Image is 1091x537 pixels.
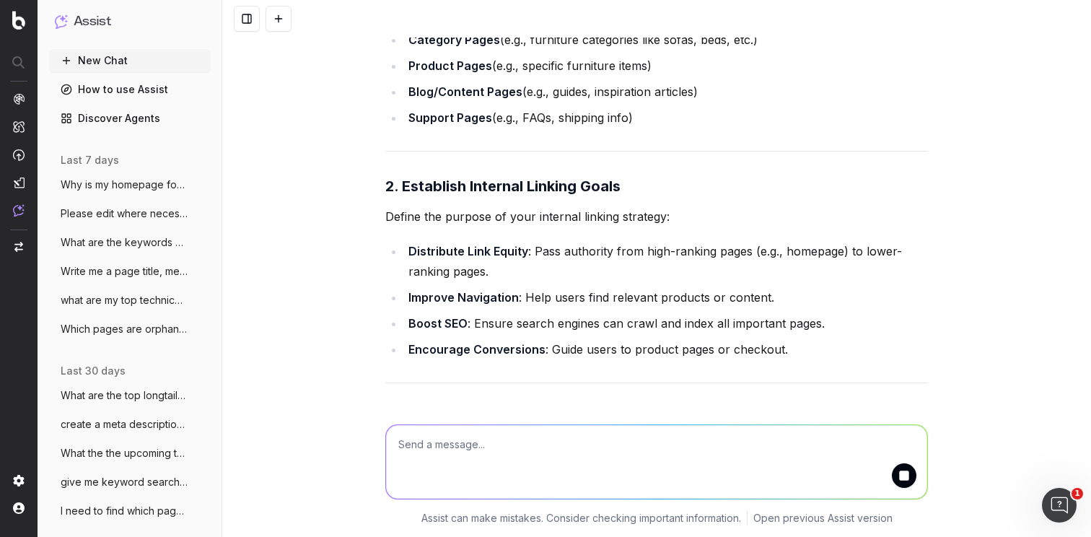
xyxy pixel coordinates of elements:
strong: Support Pages [408,110,492,125]
button: what are my top technical seo issues [49,289,211,312]
img: Analytics [13,93,25,105]
span: What are the keywords we are found for b [61,235,188,250]
img: Assist [55,14,68,28]
img: Activation [13,149,25,161]
span: I need to find which pages are linking t [61,504,188,518]
li: (e.g., guides, inspiration articles) [404,82,928,102]
span: Why is my homepage for all markets seein [61,178,188,192]
li: : Ensure search engines can crawl and index all important pages. [404,313,928,333]
button: What the the upcoming trending keywords [49,442,211,465]
strong: Boost SEO [408,316,468,331]
span: 1 [1072,488,1083,499]
strong: Product Pages [408,58,492,73]
strong: Blog/Content Pages [408,84,522,99]
img: Intelligence [13,121,25,133]
button: What are the keywords we are found for b [49,231,211,254]
p: Assist can make mistakes. Consider checking important information. [421,511,741,525]
iframe: Intercom live chat [1042,488,1077,523]
strong: 2. Establish Internal Linking Goals [385,178,621,195]
span: Which pages are orphan pages? [61,322,188,336]
li: : Guide users to product pages or checkout. [404,339,928,359]
strong: Distribute Link Equity [408,244,528,258]
span: what are my top technical seo issues [61,293,188,307]
li: : Help users find relevant products or content. [404,287,928,307]
img: Switch project [14,242,23,252]
p: Define the purpose of your internal linking strategy: [385,206,928,227]
img: Assist [13,204,25,217]
span: create a meta description fro 11.11 sale [61,417,188,432]
span: What are the top longtail transaction ke [61,388,188,403]
button: Please edit where necessary the page tit [49,202,211,225]
button: Which pages are orphan pages? [49,318,211,341]
span: last 30 days [61,364,126,378]
button: create a meta description fro 11.11 sale [49,413,211,436]
a: Open previous Assist version [753,511,893,525]
span: give me keyword search volume on king be [61,475,188,489]
strong: Encourage Conversions [408,342,545,357]
li: : Pass authority from high-ranking pages (e.g., homepage) to lower-ranking pages. [404,241,928,281]
strong: Category Pages [408,32,500,47]
span: Please edit where necessary the page tit [61,206,188,221]
strong: Improve Navigation [408,290,519,305]
img: Setting [13,475,25,486]
a: How to use Assist [49,78,211,101]
button: Why is my homepage for all markets seein [49,173,211,196]
img: Studio [13,177,25,188]
span: last 7 days [61,153,119,167]
button: Write me a page title, meta description [49,260,211,283]
button: Assist [55,12,205,32]
button: I need to find which pages are linking t [49,499,211,523]
button: What are the top longtail transaction ke [49,384,211,407]
li: (e.g., furniture categories like sofas, beds, etc.) [404,30,928,50]
li: (e.g., specific furniture items) [404,56,928,76]
button: New Chat [49,49,211,72]
li: (e.g., FAQs, shipping info) [404,108,928,128]
span: What the the upcoming trending keywords [61,446,188,460]
a: Discover Agents [49,107,211,130]
img: Botify logo [12,11,25,30]
button: give me keyword search volume on king be [49,471,211,494]
img: My account [13,502,25,514]
span: Write me a page title, meta description [61,264,188,279]
h1: Assist [74,12,111,32]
